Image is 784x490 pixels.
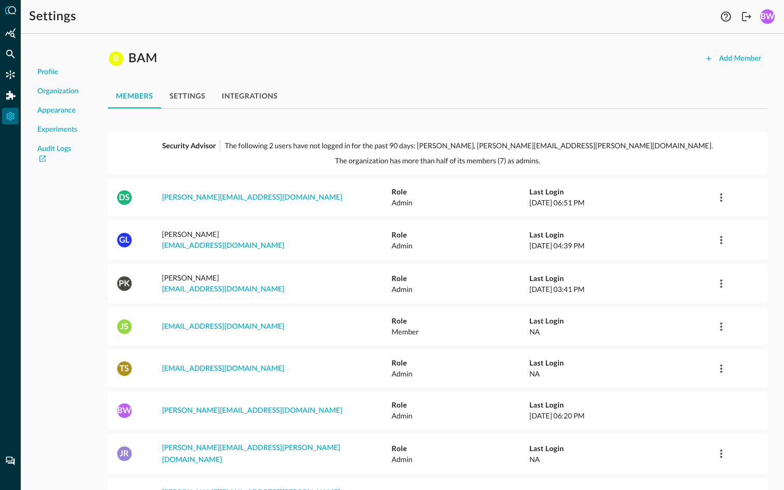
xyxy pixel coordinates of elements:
[391,240,529,251] p: Admin
[162,323,284,330] a: [EMAIL_ADDRESS][DOMAIN_NAME]
[391,284,529,295] p: Admin
[529,230,713,240] h5: Last Login
[117,233,132,247] div: GL
[529,284,713,295] p: [DATE] 03:41 PM
[117,361,132,376] div: TS
[162,365,284,372] a: [EMAIL_ADDRESS][DOMAIN_NAME]
[391,230,529,240] h5: Role
[162,229,391,251] p: [PERSON_NAME]
[391,410,529,421] p: Admin
[2,66,19,83] div: Connectors
[2,46,19,62] div: Federated Search
[529,454,713,465] p: NA
[391,368,529,379] p: Admin
[108,83,161,108] button: members
[162,194,342,201] a: [PERSON_NAME][EMAIL_ADDRESS][DOMAIN_NAME]
[529,443,713,454] h5: Last Login
[529,316,713,326] h5: Last Login
[698,50,767,67] button: Add Member
[117,276,132,291] div: PK
[37,105,76,116] span: Appearance
[529,410,713,421] p: [DATE] 06:20 PM
[529,358,713,368] h5: Last Login
[3,87,19,104] div: Addons
[161,83,214,108] button: settings
[117,319,132,334] div: JS
[529,240,713,251] p: [DATE] 04:39 PM
[391,187,529,197] h5: Role
[529,197,713,208] p: [DATE] 06:51 PM
[37,86,79,97] span: Organization
[117,403,132,418] div: BW
[225,140,712,151] p: The following 2 users have not logged in for the past 90 days: [PERSON_NAME], [PERSON_NAME][EMAIL...
[2,108,19,124] div: Settings
[529,326,713,337] p: NA
[335,155,540,166] p: The organization has more than half of its members (7) as admins.
[529,273,713,284] h5: Last Login
[2,25,19,41] div: Summary Insights
[37,144,79,165] a: Audit Logs
[117,446,132,461] div: JR
[162,444,340,464] a: [PERSON_NAME][EMAIL_ADDRESS][PERSON_NAME][DOMAIN_NAME]
[718,8,734,25] button: Help
[37,67,58,78] span: Profile
[129,50,158,67] h1: BAM
[162,272,391,295] p: [PERSON_NAME]
[529,400,713,410] h5: Last Login
[162,242,284,249] a: [EMAIL_ADDRESS][DOMAIN_NAME]
[109,51,123,66] div: B
[391,443,529,454] h5: Role
[2,453,19,469] div: Chat
[117,190,132,205] div: DS
[391,326,529,337] p: Member
[391,197,529,208] p: Admin
[391,316,529,326] h5: Role
[162,407,342,414] a: [PERSON_NAME][EMAIL_ADDRESS][DOMAIN_NAME]
[391,273,529,284] h5: Role
[214,83,286,108] button: integrations
[529,368,713,379] p: NA
[162,140,216,151] p: Security Advisor
[29,8,76,25] h1: Settings
[37,124,77,135] span: Experiments
[391,358,529,368] h5: Role
[738,8,755,25] button: Logout
[529,187,713,197] h5: Last Login
[391,454,529,465] p: Admin
[391,400,529,410] h5: Role
[162,286,284,293] a: [EMAIL_ADDRESS][DOMAIN_NAME]
[760,9,775,24] div: BW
